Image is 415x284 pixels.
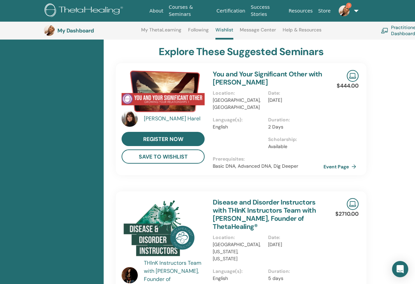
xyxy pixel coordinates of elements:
p: Date : [268,90,319,97]
img: default.jpg [122,111,138,127]
a: Wishlist [215,27,233,40]
p: [DATE] [268,241,319,248]
a: Event Page [323,162,359,172]
h3: My Dashboard [57,27,125,34]
img: default.jpg [122,267,138,283]
img: chalkboard-teacher.svg [381,28,388,33]
button: save to wishlist [122,149,205,164]
a: Disease and Disorder Instructors with THInK Instructors Team with [PERSON_NAME], Founder of Theta... [213,198,316,231]
p: Location : [213,90,264,97]
p: English [213,123,264,131]
img: Disease and Disorder Instructors [122,198,205,261]
p: 5 days [268,275,319,282]
img: Live Online Seminar [347,198,359,210]
a: Courses & Seminars [166,1,214,21]
a: Success Stories [248,1,286,21]
a: Message Center [240,27,276,38]
span: 1 [346,3,352,8]
p: Language(s) : [213,116,264,123]
a: Resources [286,5,316,17]
a: About [147,5,166,17]
a: Certification [214,5,248,17]
p: Scholarship : [268,136,319,143]
p: Duration : [268,268,319,275]
a: You and Your Significant Other with [PERSON_NAME] [213,70,322,87]
p: [GEOGRAPHIC_DATA], [GEOGRAPHIC_DATA] [213,97,264,111]
a: My ThetaLearning [141,27,181,38]
img: default.jpg [339,5,349,16]
img: Live Online Seminar [347,70,359,82]
p: Language(s) : [213,268,264,275]
p: Basic DNA, Advanced DNA, Dig Deeper [213,163,323,170]
img: You and Your Significant Other [122,70,205,113]
a: Help & Resources [283,27,321,38]
a: [PERSON_NAME] Harel [144,115,206,123]
p: 2 Days [268,123,319,131]
p: Prerequisites : [213,156,323,163]
p: Location : [213,234,264,241]
a: register now [122,132,205,146]
p: English [213,275,264,282]
div: Open Intercom Messenger [392,261,408,277]
p: Date : [268,234,319,241]
p: $2710.00 [335,210,359,218]
p: [DATE] [268,97,319,104]
p: Duration : [268,116,319,123]
img: default.jpg [44,25,55,36]
a: Following [188,27,209,38]
p: $444.00 [337,82,359,90]
img: logo.png [45,3,125,19]
p: [GEOGRAPHIC_DATA], [US_STATE], [US_STATE] [213,241,264,262]
span: register now [143,136,183,143]
h3: explore these suggested seminars [159,46,323,58]
p: Available [268,143,319,150]
a: Store [315,5,333,17]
